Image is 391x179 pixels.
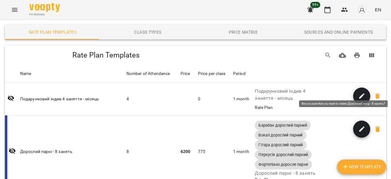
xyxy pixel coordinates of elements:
button: View Columns [364,48,379,63]
span: Барабан дорослий парний [255,123,310,128]
span: 99+ [310,2,320,8]
div: Sort [181,70,190,77]
span: Sources and Online Payments [294,28,382,36]
span: Фортепіано доросле парне [255,162,312,167]
div: Rate Plan [255,105,385,111]
span: Перкусія дорослий парний [255,152,312,158]
div: Period [233,70,246,77]
span: Гітара дорослий парний [255,142,306,148]
span: Вокал дорослий парний [255,132,306,138]
span: Period [233,70,253,77]
p: Дорослий парні - 8 занять [255,170,316,177]
span: Name [20,70,124,77]
td: Подарунковий індив 4 заняття - місяць [19,83,125,116]
span: New Template [342,163,381,170]
button: EN [372,4,384,15]
div: Sort [126,70,170,77]
span: Number of Attendance [126,70,178,77]
button: New Template [337,159,386,174]
td: 4 [125,83,179,116]
span: Class Types [104,28,192,36]
span: Price Matrix [199,28,287,36]
div: Price per class [198,70,225,77]
button: Menu [7,2,22,17]
button: Download CSV [335,48,350,63]
div: Number of Attendance [126,70,170,77]
button: Search [321,48,335,63]
b: 6200 [181,149,191,154]
div: Table Toolbar [5,46,386,65]
span: Are you sure that you want to delete Подарунковий індив 4 заняття - місяць? [370,89,385,103]
img: Voopty Logo [29,3,60,12]
span: Rate Plan Templates [9,28,97,36]
span: For Business [29,13,60,17]
button: Print [350,48,364,63]
td: 1 month [232,83,254,116]
div: Name [20,70,31,77]
p: Подарунковий індив 4 заняття - місяць [255,88,316,102]
td: 0 [197,83,232,116]
h5: Rate Plan Templates [12,50,200,60]
div: Sort [20,70,31,77]
div: Sort [233,70,246,77]
img: avatar_s.png [358,6,366,14]
span: EN [375,6,381,13]
div: Price [181,70,190,77]
span: Price per class [198,70,231,77]
div: Sort [198,70,225,77]
span: Are you sure that you want to delete Дорослий парні - 8 занять? [370,122,385,136]
span: Price [181,70,195,77]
